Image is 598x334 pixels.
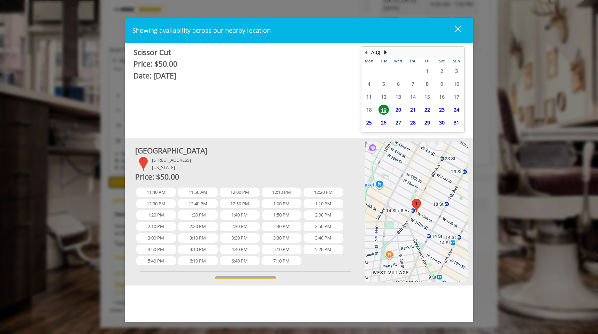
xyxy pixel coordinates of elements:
[220,256,260,266] span: 6:40 PM
[178,188,218,197] span: 11:50 AM
[378,117,389,128] span: 26
[364,117,374,128] span: 25
[362,116,376,129] td: Select day25
[262,256,301,266] span: 7:10 PM
[133,47,351,59] div: Scissor Cut
[304,199,343,208] span: 1:10 PM
[133,70,351,82] div: Date: [DATE]
[304,233,343,243] span: 3:40 PM
[262,199,301,208] span: 1:00 PM
[220,245,260,254] span: 4:40 PM
[435,103,449,116] td: Select day23
[136,233,176,243] span: 3:00 PM
[378,105,389,115] span: 19
[220,222,260,231] span: 2:30 PM
[447,25,461,36] div: close dialog
[136,256,176,266] span: 5:40 PM
[178,256,218,266] span: 6:10 PM
[393,105,404,115] span: 20
[304,188,343,197] span: 12:20 PM
[451,105,462,115] span: 24
[262,188,301,197] span: 12:10 PM
[220,233,260,243] span: 3:20 PM
[362,58,376,64] th: Mon
[178,210,218,220] span: 1:30 PM
[215,276,276,287] button: View another location
[178,199,218,208] span: 12:40 PM
[408,105,418,115] span: 21
[262,245,301,254] span: 5:10 PM
[393,117,404,128] span: 27
[304,245,343,254] span: 5:20 PM
[178,222,218,231] span: 2:20 PM
[442,23,466,37] button: close dialog
[391,103,406,116] td: Select day20
[220,199,260,208] span: 12:50 PM
[435,116,449,129] td: Select day30
[449,103,464,116] td: Select day24
[135,171,356,183] div: Price: $50.00
[304,222,343,231] span: 2:50 PM
[136,210,176,220] span: 1:20 PM
[437,117,447,128] span: 30
[420,116,435,129] td: Select day29
[408,117,418,128] span: 28
[391,116,406,129] td: Select day27
[406,103,420,116] td: Select day21
[391,58,406,64] th: Wed
[136,188,176,197] span: 11:40 AM
[422,117,432,128] span: 29
[412,199,421,212] div: 1
[449,58,464,64] th: Sun
[376,103,391,116] td: Select day19
[133,58,351,70] div: Price: $50.00
[135,145,356,157] div: [GEOGRAPHIC_DATA]
[376,116,391,129] td: Select day26
[371,48,380,56] button: Aug
[435,58,449,64] th: Sat
[178,233,218,243] span: 3:10 PM
[383,48,388,56] button: Next Month
[420,58,435,64] th: Fri
[262,233,301,243] span: 3:30 PM
[136,245,176,254] span: 3:50 PM
[136,199,176,208] span: 12:30 PM
[136,222,176,231] span: 2:10 PM
[262,210,301,220] span: 1:50 PM
[451,117,462,128] span: 31
[220,210,260,220] span: 1:40 PM
[363,48,369,56] button: Previous Month
[420,103,435,116] td: Select day22
[178,245,218,254] span: 4:10 PM
[406,58,420,64] th: Thu
[139,157,148,171] div: 1
[376,58,391,64] th: Tue
[437,105,447,115] span: 23
[132,26,271,35] span: Showing availability across our nearby location
[406,116,420,129] td: Select day28
[220,188,260,197] span: 12:00 PM
[449,116,464,129] td: Select day31
[262,222,301,231] span: 2:40 PM
[422,105,432,115] span: 22
[152,157,191,171] div: [STREET_ADDRESS] [US_STATE]
[304,210,343,220] span: 2:00 PM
